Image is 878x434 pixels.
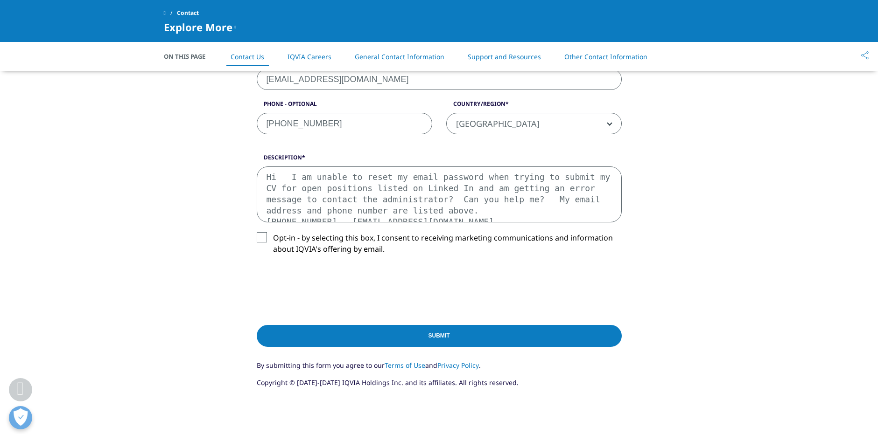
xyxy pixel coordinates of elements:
button: Open Preferences [9,406,32,429]
a: General Contact Information [355,52,444,61]
iframe: reCAPTCHA [257,269,399,306]
p: By submitting this form you agree to our and . [257,360,622,378]
span: United States [446,113,622,134]
p: Copyright © [DATE]-[DATE] IQVIA Holdings Inc. and its affiliates. All rights reserved. [257,378,622,395]
a: Privacy Policy [437,361,479,370]
a: Terms of Use [385,361,425,370]
span: On This Page [164,52,215,61]
a: Contact Us [231,52,264,61]
label: Opt-in - by selecting this box, I consent to receiving marketing communications and information a... [257,232,622,260]
label: Phone - Optional [257,100,432,113]
input: Submit [257,325,622,347]
a: Other Contact Information [564,52,647,61]
label: Description [257,153,622,166]
span: Explore More [164,21,232,33]
span: Contact [177,5,199,21]
label: Country/Region [446,100,622,113]
span: United States [447,113,621,135]
textarea: Hi I am unable to reset my email password when trying to submit my CV for open positions listed o... [257,166,622,222]
a: IQVIA Careers [288,52,331,61]
a: Support and Resources [468,52,541,61]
